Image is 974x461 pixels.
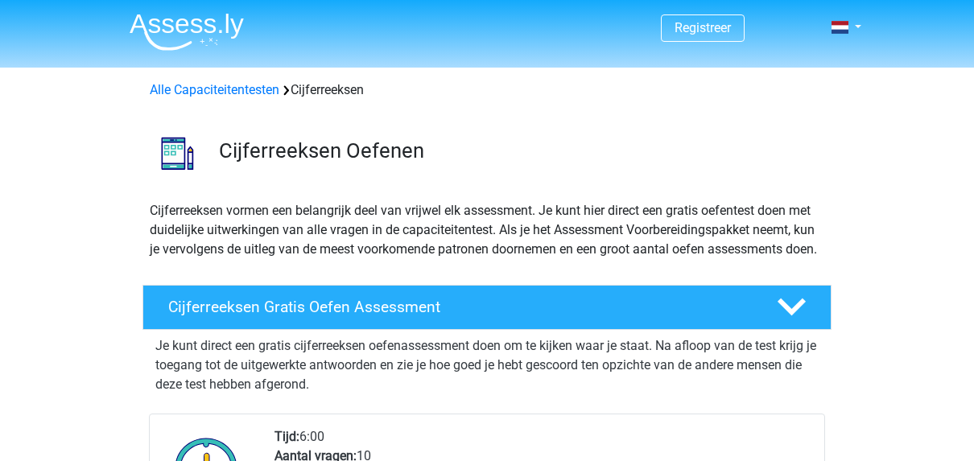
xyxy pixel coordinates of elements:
[675,20,731,35] a: Registreer
[143,119,212,187] img: cijferreeksen
[143,80,831,100] div: Cijferreeksen
[150,201,824,259] p: Cijferreeksen vormen een belangrijk deel van vrijwel elk assessment. Je kunt hier direct een grat...
[150,82,279,97] a: Alle Capaciteitentesten
[219,138,819,163] h3: Cijferreeksen Oefenen
[130,13,244,51] img: Assessly
[136,285,838,330] a: Cijferreeksen Gratis Oefen Assessment
[274,429,299,444] b: Tijd:
[168,298,751,316] h4: Cijferreeksen Gratis Oefen Assessment
[155,336,819,394] p: Je kunt direct een gratis cijferreeksen oefenassessment doen om te kijken waar je staat. Na afloo...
